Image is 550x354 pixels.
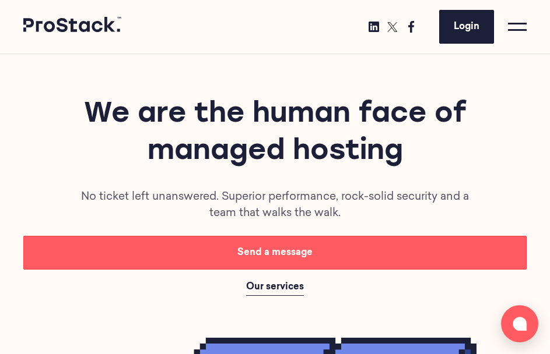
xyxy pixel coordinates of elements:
[237,248,313,257] span: Send a message
[501,305,538,342] button: Open chat window
[246,282,304,292] span: Our services
[23,236,527,270] a: Send a message
[439,10,494,44] a: Login
[73,189,476,222] p: No ticket left unanswered. Superior performance, rock-solid security and a team that walks the walk.
[454,22,479,31] span: Login
[23,96,527,171] h1: We are the human face of managed hosting
[23,17,122,37] a: Prostack logo
[246,279,304,296] a: Our services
